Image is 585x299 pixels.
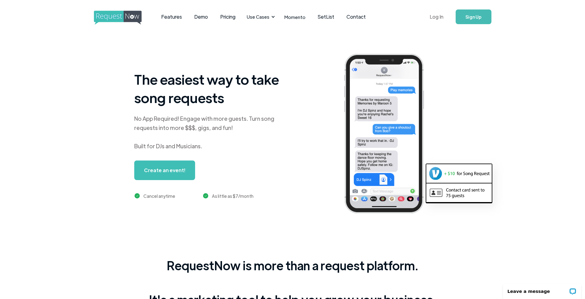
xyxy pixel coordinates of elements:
iframe: LiveChat chat widget [499,280,585,299]
h1: The easiest way to take song requests [134,70,287,107]
a: Momento [278,8,312,26]
img: green checkmark [203,193,208,198]
a: Create an event! [134,161,195,180]
img: green checkmark [135,193,140,198]
div: Cancel anytime [143,192,175,200]
a: Sign Up [456,9,491,24]
a: Demo [188,7,214,26]
img: venmo screenshot [426,164,492,183]
a: Contact [340,7,372,26]
div: As little as $7/month [212,192,254,200]
a: SetList [312,7,340,26]
a: Features [155,7,188,26]
a: home [94,11,140,23]
a: Pricing [214,7,242,26]
div: Use Cases [247,13,269,20]
a: Log In [424,6,450,28]
img: iphone screenshot [337,50,440,220]
img: requestnow logo [94,11,153,25]
img: contact card example [426,183,492,202]
div: No App Required! Engage with more guests. Turn song requests into more $$$, gigs, and fun! Built ... [134,114,287,151]
div: Use Cases [243,7,277,26]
